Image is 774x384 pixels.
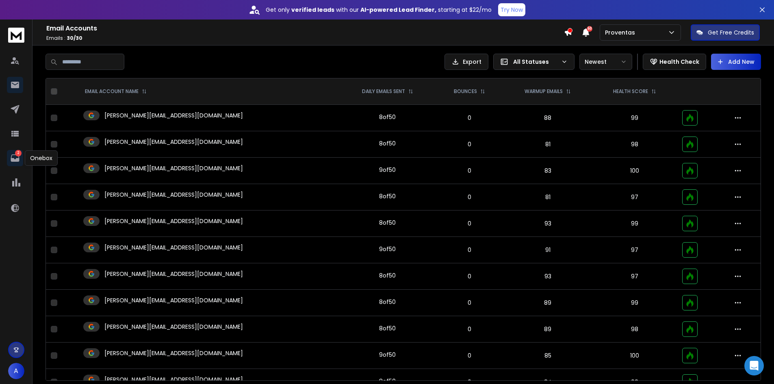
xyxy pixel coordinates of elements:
[592,158,677,184] td: 100
[441,219,498,228] p: 0
[592,237,677,263] td: 97
[85,88,147,95] div: EMAIL ACCOUNT NAME
[441,167,498,175] p: 0
[587,26,592,32] span: 50
[503,290,592,316] td: 89
[454,88,477,95] p: BOUNCES
[503,210,592,237] td: 93
[291,6,334,14] strong: verified leads
[503,105,592,131] td: 88
[46,24,564,33] h1: Email Accounts
[379,324,396,332] div: 8 of 50
[592,131,677,158] td: 98
[441,351,498,360] p: 0
[441,299,498,307] p: 0
[104,349,243,357] p: [PERSON_NAME][EMAIL_ADDRESS][DOMAIN_NAME]
[379,113,396,121] div: 8 of 50
[613,88,648,95] p: HEALTH SCORE
[503,158,592,184] td: 83
[605,28,638,37] p: Proventas
[8,28,24,43] img: logo
[441,193,498,201] p: 0
[643,54,706,70] button: Health Check
[592,290,677,316] td: 99
[503,131,592,158] td: 81
[104,138,243,146] p: [PERSON_NAME][EMAIL_ADDRESS][DOMAIN_NAME]
[104,375,243,384] p: [PERSON_NAME][EMAIL_ADDRESS][DOMAIN_NAME]
[691,24,760,41] button: Get Free Credits
[592,263,677,290] td: 97
[592,105,677,131] td: 99
[579,54,632,70] button: Newest
[441,140,498,148] p: 0
[379,139,396,148] div: 8 of 50
[104,217,243,225] p: [PERSON_NAME][EMAIL_ADDRESS][DOMAIN_NAME]
[25,150,58,166] div: Onebox
[498,3,525,16] button: Try Now
[503,343,592,369] td: 85
[8,363,24,379] button: A
[379,351,396,359] div: 9 of 50
[525,88,563,95] p: WARMUP EMAILS
[104,164,243,172] p: [PERSON_NAME][EMAIL_ADDRESS][DOMAIN_NAME]
[592,316,677,343] td: 98
[441,246,498,254] p: 0
[104,191,243,199] p: [PERSON_NAME][EMAIL_ADDRESS][DOMAIN_NAME]
[592,343,677,369] td: 100
[360,6,436,14] strong: AI-powered Lead Finder,
[266,6,492,14] p: Get only with our starting at $22/mo
[379,271,396,280] div: 8 of 50
[503,184,592,210] td: 81
[104,243,243,252] p: [PERSON_NAME][EMAIL_ADDRESS][DOMAIN_NAME]
[379,219,396,227] div: 8 of 50
[744,356,764,375] div: Open Intercom Messenger
[441,272,498,280] p: 0
[503,263,592,290] td: 93
[379,166,396,174] div: 9 of 50
[104,111,243,119] p: [PERSON_NAME][EMAIL_ADDRESS][DOMAIN_NAME]
[592,210,677,237] td: 99
[67,35,82,41] span: 30 / 30
[501,6,523,14] p: Try Now
[503,316,592,343] td: 89
[444,54,488,70] button: Export
[503,237,592,263] td: 91
[513,58,558,66] p: All Statuses
[362,88,405,95] p: DAILY EMAILS SENT
[15,150,22,156] p: 2
[659,58,699,66] p: Health Check
[379,192,396,200] div: 8 of 50
[708,28,754,37] p: Get Free Credits
[441,325,498,333] p: 0
[104,296,243,304] p: [PERSON_NAME][EMAIL_ADDRESS][DOMAIN_NAME]
[379,298,396,306] div: 8 of 50
[711,54,761,70] button: Add New
[104,270,243,278] p: [PERSON_NAME][EMAIL_ADDRESS][DOMAIN_NAME]
[441,114,498,122] p: 0
[7,150,23,166] a: 2
[379,245,396,253] div: 9 of 50
[46,35,564,41] p: Emails :
[592,184,677,210] td: 97
[104,323,243,331] p: [PERSON_NAME][EMAIL_ADDRESS][DOMAIN_NAME]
